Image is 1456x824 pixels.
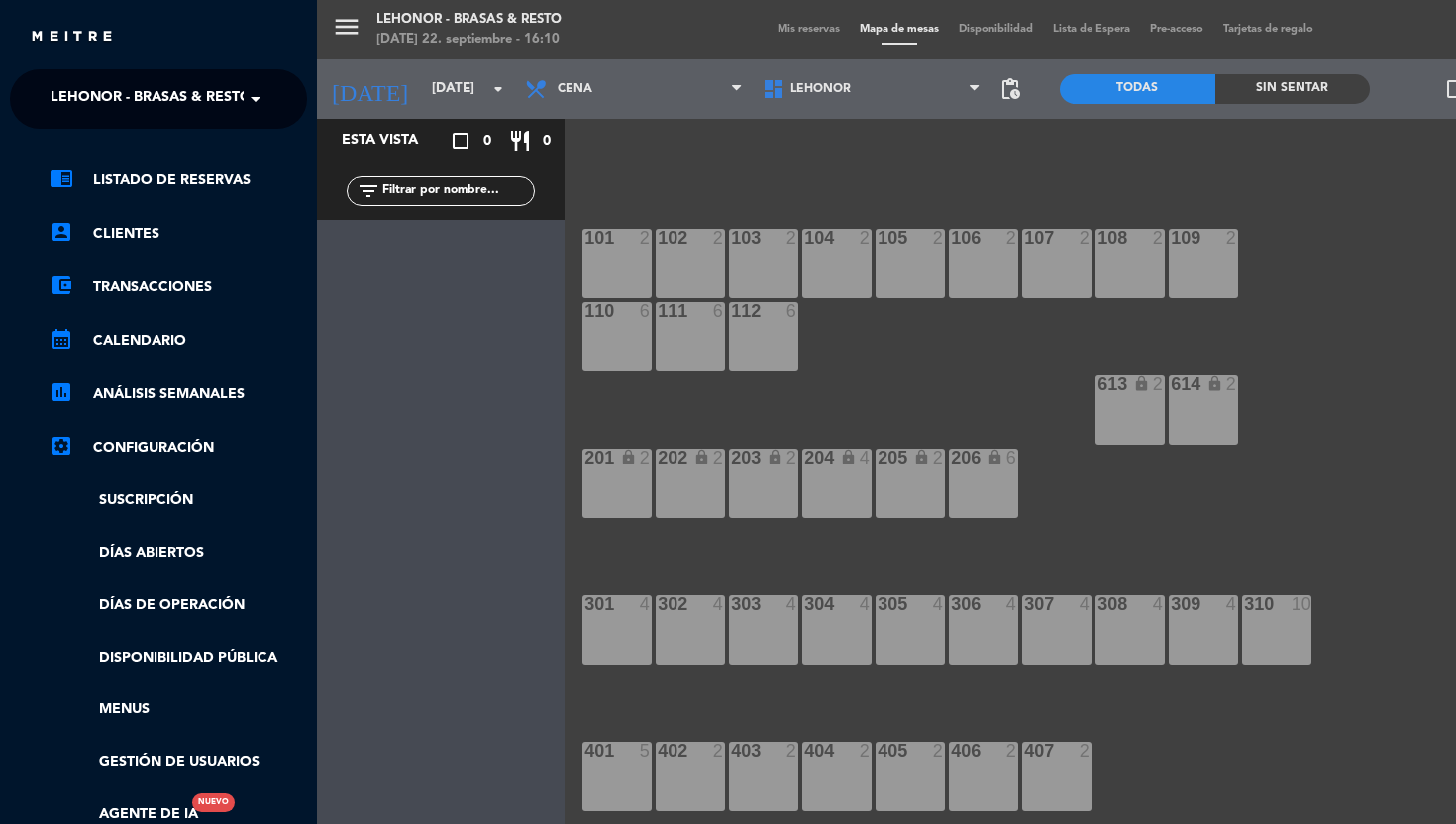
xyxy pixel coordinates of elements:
a: Menus [50,698,307,721]
div: Nuevo [192,793,235,812]
a: calendar_monthCalendario [50,329,307,353]
span: 0 [483,130,491,153]
a: Días de Operación [50,594,307,617]
a: account_balance_walletTransacciones [50,275,307,299]
a: chrome_reader_modeListado de Reservas [50,168,307,192]
a: Configuración [50,436,307,460]
i: account_balance_wallet [50,273,73,297]
span: 0 [543,130,551,153]
i: chrome_reader_mode [50,166,73,190]
i: restaurant [508,129,532,153]
i: settings_applications [50,434,73,458]
i: account_box [50,220,73,244]
i: assessment [50,380,73,404]
span: Lehonor - Brasas & Resto [51,78,252,120]
a: Días abiertos [50,542,307,565]
a: Gestión de usuarios [50,751,307,773]
a: account_boxClientes [50,222,307,246]
a: Suscripción [50,489,307,512]
i: filter_list [357,179,380,203]
i: crop_square [449,129,472,153]
img: MEITRE [30,30,114,45]
a: assessmentANÁLISIS SEMANALES [50,382,307,406]
input: Filtrar por nombre... [380,180,534,202]
a: Disponibilidad pública [50,647,307,669]
i: calendar_month [50,327,73,351]
div: Esta vista [327,129,460,153]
